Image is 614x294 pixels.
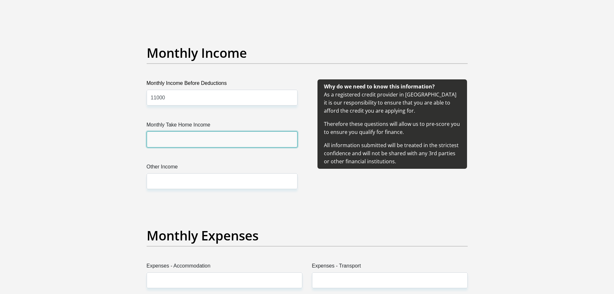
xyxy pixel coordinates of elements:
[147,90,297,106] input: Monthly Income Before Deductions
[312,272,468,288] input: Expenses - Transport
[324,83,435,90] b: Why do we need to know this information?
[147,228,468,243] h2: Monthly Expenses
[147,45,468,61] h2: Monthly Income
[312,262,468,272] label: Expenses - Transport
[147,131,297,147] input: Monthly Take Home Income
[147,173,297,189] input: Other Income
[324,83,460,165] span: As a registered credit provider in [GEOGRAPHIC_DATA] it is our responsibility to ensure that you ...
[147,121,297,131] label: Monthly Take Home Income
[147,262,302,272] label: Expenses - Accommodation
[147,79,297,90] label: Monthly Income Before Deductions
[147,272,302,288] input: Expenses - Accommodation
[147,163,297,173] label: Other Income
